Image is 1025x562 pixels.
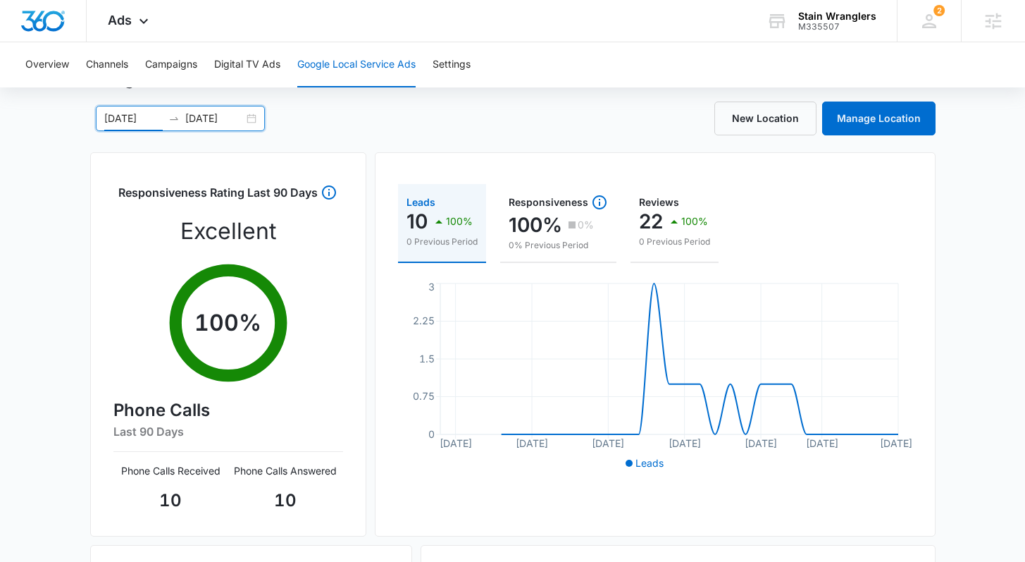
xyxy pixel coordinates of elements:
[509,194,608,211] div: Responsiveness
[25,42,69,87] button: Overview
[419,353,435,365] tspan: 1.5
[86,42,128,87] button: Channels
[406,197,478,207] div: Leads
[635,457,664,469] span: Leads
[668,437,700,449] tspan: [DATE]
[745,437,777,449] tspan: [DATE]
[446,216,473,226] p: 100%
[798,11,876,22] div: account name
[228,463,343,478] p: Phone Calls Answered
[578,220,594,230] p: 0%
[428,281,435,293] tspan: 3
[168,113,180,124] span: to
[180,214,276,248] p: Excellent
[714,102,816,135] a: New Location
[108,13,132,28] span: Ads
[516,437,548,449] tspan: [DATE]
[113,398,343,423] h4: Phone Calls
[113,463,228,478] p: Phone Calls Received
[639,197,710,207] div: Reviews
[194,306,261,340] p: 100 %
[406,210,428,233] p: 10
[805,437,838,449] tspan: [DATE]
[145,42,197,87] button: Campaigns
[639,236,710,248] p: 0 Previous Period
[104,111,163,126] input: Start date
[509,239,608,252] p: 0% Previous Period
[592,437,624,449] tspan: [DATE]
[118,184,318,209] h3: Responsiveness Rating Last 90 Days
[413,390,435,402] tspan: 0.75
[822,102,936,135] a: Manage Location
[228,488,343,513] p: 10
[185,111,244,126] input: End date
[880,437,912,449] tspan: [DATE]
[428,428,435,440] tspan: 0
[168,113,180,124] span: swap-right
[933,5,945,16] div: notifications count
[413,314,435,326] tspan: 2.25
[639,210,663,233] p: 22
[933,5,945,16] span: 2
[214,42,280,87] button: Digital TV Ads
[509,214,562,236] p: 100%
[297,42,416,87] button: Google Local Service Ads
[681,216,708,226] p: 100%
[798,22,876,32] div: account id
[406,236,478,248] p: 0 Previous Period
[113,423,343,440] h6: Last 90 Days
[433,42,471,87] button: Settings
[113,488,228,513] p: 10
[439,437,471,449] tspan: [DATE]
